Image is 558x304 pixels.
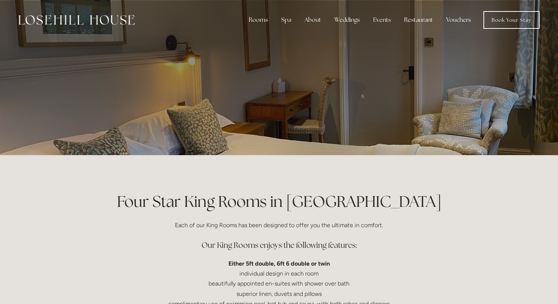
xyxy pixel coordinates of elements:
[367,13,397,27] div: Events
[103,238,455,253] h3: Our King Rooms enjoys the following features:
[483,11,540,29] a: Book Your Stay
[18,15,135,25] img: Losehill House
[103,191,455,212] h1: Four Star King Rooms in [GEOGRAPHIC_DATA]
[299,13,327,27] div: About
[228,260,330,267] strong: Either 5ft double, 6ft 6 double or twin
[440,13,477,27] a: Vouchers
[103,220,455,230] p: Each of our King Rooms has been designed to offer you the ultimate in comfort.
[398,13,439,27] div: Restaurant
[328,13,366,27] div: Weddings
[275,13,297,27] div: Spa
[243,13,274,27] div: Rooms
